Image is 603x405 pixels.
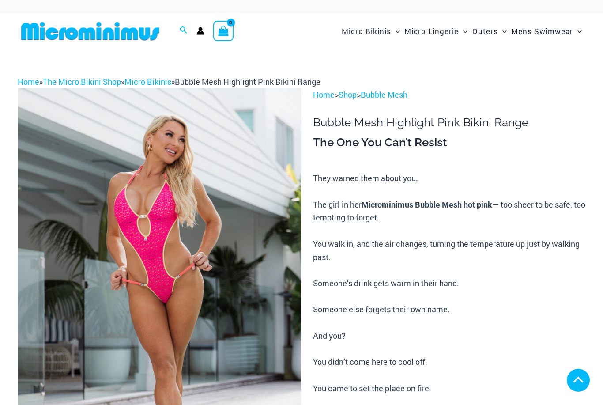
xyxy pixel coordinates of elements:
[339,18,402,45] a: Micro BikinisMenu ToggleMenu Toggle
[509,18,584,45] a: Mens SwimwearMenu ToggleMenu Toggle
[175,76,320,87] span: Bubble Mesh Highlight Pink Bikini Range
[361,89,407,100] a: Bubble Mesh
[339,89,357,100] a: Shop
[313,88,585,102] p: > >
[180,25,188,37] a: Search icon link
[402,18,470,45] a: Micro LingerieMenu ToggleMenu Toggle
[498,20,507,42] span: Menu Toggle
[213,21,234,41] a: View Shopping Cart, empty
[43,76,121,87] a: The Micro Bikini Shop
[313,116,585,129] h1: Bubble Mesh Highlight Pink Bikini Range
[362,199,492,210] b: Microminimus Bubble Mesh hot pink
[18,21,163,41] img: MM SHOP LOGO FLAT
[313,135,585,150] h3: The One You Can’t Resist
[313,89,335,100] a: Home
[459,20,467,42] span: Menu Toggle
[338,16,585,46] nav: Site Navigation
[196,27,204,35] a: Account icon link
[511,20,573,42] span: Mens Swimwear
[472,20,498,42] span: Outers
[470,18,509,45] a: OutersMenu ToggleMenu Toggle
[573,20,582,42] span: Menu Toggle
[18,76,320,87] span: » » »
[391,20,400,42] span: Menu Toggle
[404,20,459,42] span: Micro Lingerie
[124,76,171,87] a: Micro Bikinis
[18,76,39,87] a: Home
[342,20,391,42] span: Micro Bikinis
[313,172,585,395] p: They warned them about you. The girl in her — too sheer to be safe, too tempting to forget. You w...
